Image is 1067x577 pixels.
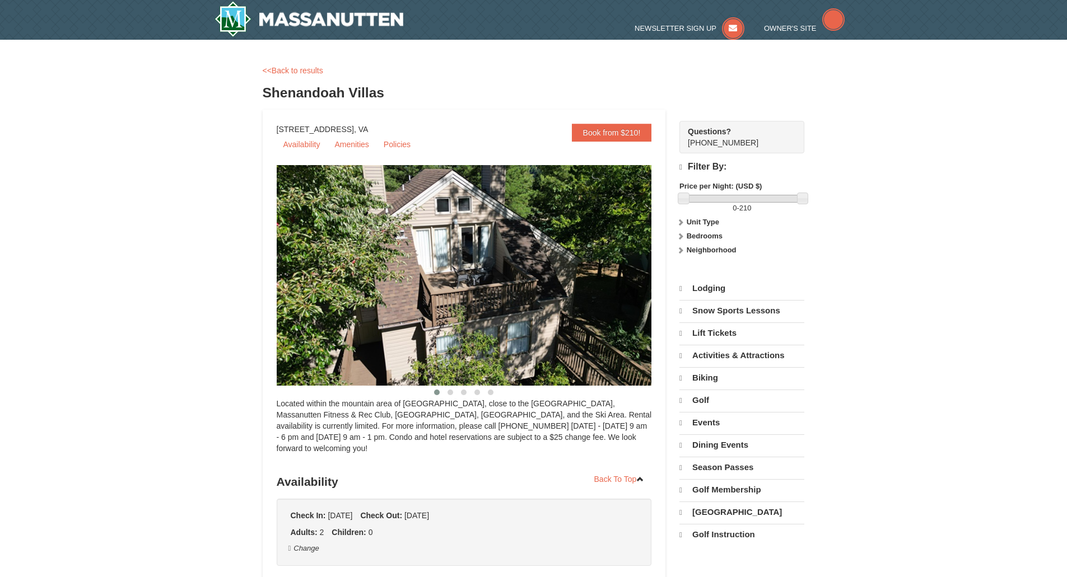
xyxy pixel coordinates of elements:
[679,501,804,523] a: [GEOGRAPHIC_DATA]
[687,218,719,226] strong: Unit Type
[688,126,784,147] span: [PHONE_NUMBER]
[764,24,817,32] span: Owner's Site
[679,367,804,388] a: Biking
[277,471,652,493] h3: Availability
[320,528,324,537] span: 2
[377,136,417,153] a: Policies
[277,136,327,153] a: Availability
[764,24,845,32] a: Owner's Site
[215,1,404,37] a: Massanutten Resort
[739,204,752,212] span: 210
[679,345,804,366] a: Activities & Attractions
[587,471,652,487] a: Back To Top
[215,1,404,37] img: Massanutten Resort Logo
[277,165,680,386] img: 19219019-2-e70bf45f.jpg
[679,412,804,433] a: Events
[679,479,804,500] a: Golf Membership
[687,232,723,240] strong: Bedrooms
[679,457,804,478] a: Season Passes
[263,66,323,75] a: <<Back to results
[635,24,716,32] span: Newsletter Sign Up
[679,390,804,411] a: Golf
[332,528,366,537] strong: Children:
[291,528,318,537] strong: Adults:
[679,162,804,172] h4: Filter By:
[328,511,352,520] span: [DATE]
[263,82,805,104] h3: Shenandoah Villas
[733,204,737,212] span: 0
[360,511,402,520] strong: Check Out:
[328,136,375,153] a: Amenities
[288,542,320,555] button: Change
[679,322,804,344] a: Lift Tickets
[679,300,804,321] a: Snow Sports Lessons
[635,24,744,32] a: Newsletter Sign Up
[369,528,373,537] span: 0
[572,124,652,142] a: Book from $210!
[687,246,737,254] strong: Neighborhood
[679,203,804,214] label: -
[679,278,804,299] a: Lodging
[679,434,804,456] a: Dining Events
[404,511,429,520] span: [DATE]
[688,127,731,136] strong: Questions?
[277,398,652,465] div: Located within the mountain area of [GEOGRAPHIC_DATA], close to the [GEOGRAPHIC_DATA], Massanutte...
[679,182,762,190] strong: Price per Night: (USD $)
[679,524,804,545] a: Golf Instruction
[291,511,326,520] strong: Check In:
